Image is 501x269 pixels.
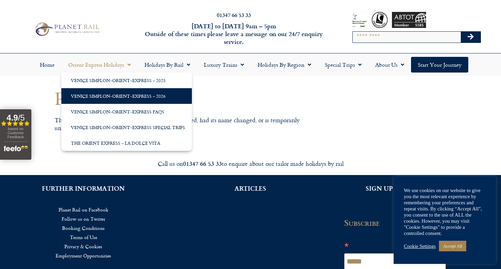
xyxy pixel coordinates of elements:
[61,104,192,120] a: Venice Simplon-Orient-Express FAQs
[10,242,157,251] a: Privacy & Cookies
[10,214,157,223] a: Follow us on Twitter
[183,159,222,168] strong: 01347 66 53 33
[60,160,441,168] div: Call us on to enquire about our tailor made holidays by rail
[404,187,486,236] div: We use cookies on our website to give you the most relevant experience by remembering your prefer...
[439,241,466,251] a: Accept All
[251,57,318,73] a: Holidays by Region
[55,116,310,132] p: The page you are looking for might have been removed, had its name changed, or is temporarily una...
[10,251,157,260] a: Employment Opportunities
[411,57,468,73] a: Start your Journey
[3,57,498,73] nav: Menu
[61,57,138,73] a: Orient Express Holidays
[61,135,192,151] a: The Orient Express – La Dolce Vita
[344,185,491,197] h2: SIGN UP FOR THE PLANET RAIL NEWSLETTER
[138,57,197,73] a: Holidays by Rail
[177,185,324,191] h2: ARTICLES
[368,57,411,73] a: About Us
[404,243,436,249] a: Cookie Settings
[318,57,368,73] a: Special Trips
[344,218,450,227] h2: Subscribe
[33,57,61,73] a: Home
[32,21,101,37] img: Planet Rail Train Holidays Logo
[10,205,157,214] a: Planet Rail on Facebook
[55,88,310,108] h1: Page Not Found
[135,22,332,46] h6: [DATE] to [DATE] 9am – 5pm Outside of these times please leave a message on our 24/7 enquiry serv...
[10,205,157,260] nav: Menu
[61,73,192,151] ul: Orient Express Holidays
[61,73,192,88] a: Venice Simplon-Orient-Express – 2025
[197,57,251,73] a: Luxury Trains
[10,223,157,233] a: Booking Conditions
[217,11,251,19] a: 01347 66 53 33
[10,233,157,242] a: Terms of Use
[61,88,192,104] a: Venice Simplon-Orient-Express – 2026
[344,232,446,241] div: indicates required
[10,185,157,191] h2: FURTHER INFORMATION
[461,32,481,43] button: Search
[61,120,192,135] a: Venice Simplon-Orient-Express Special Trips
